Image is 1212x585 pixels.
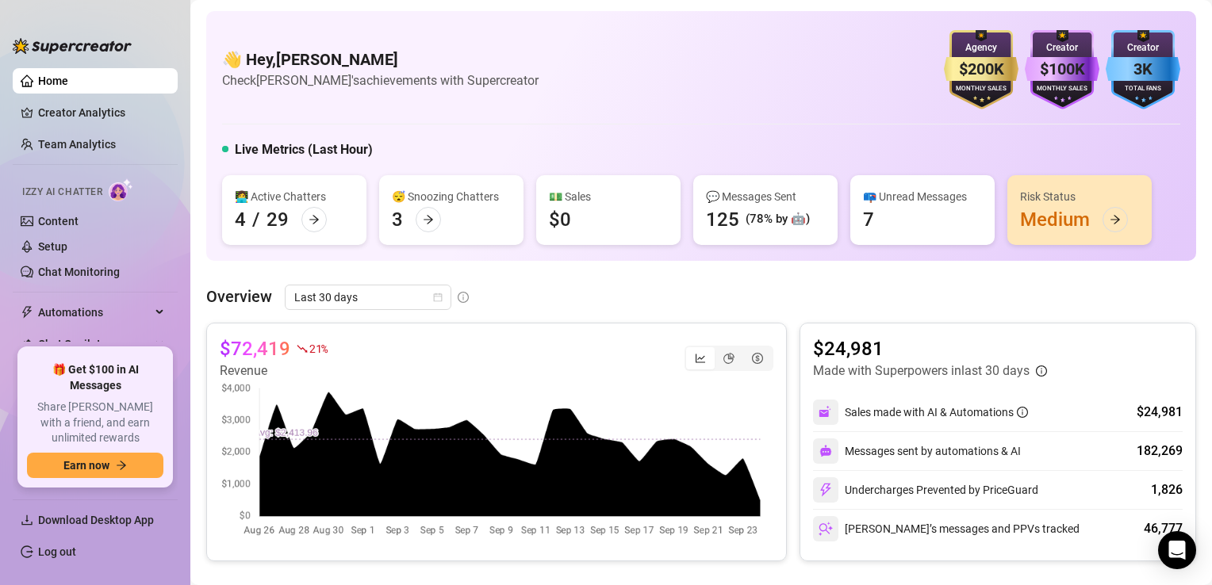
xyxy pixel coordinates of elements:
[1025,40,1099,55] div: Creator
[685,346,773,371] div: segmented control
[1020,188,1139,205] div: Risk Status
[1106,30,1180,109] img: blue-badge-DgoSNQY1.svg
[21,338,31,350] img: Chat Copilot
[392,188,511,205] div: 😴 Snoozing Chatters
[1017,407,1028,418] span: info-circle
[267,207,289,232] div: 29
[21,306,33,319] span: thunderbolt
[813,336,1047,361] article: $24,981
[819,522,833,536] img: svg%3e
[746,210,810,229] div: (78% by 🤖)
[695,353,706,364] span: line-chart
[1144,519,1183,538] div: 46,777
[1036,365,1047,377] span: info-circle
[220,361,328,380] article: Revenue
[1137,442,1183,461] div: 182,269
[944,57,1018,82] div: $200K
[38,100,165,125] a: Creator Analytics
[813,438,1021,464] div: Messages sent by automations & AI
[220,336,290,361] article: $72,419
[63,459,109,472] span: Earn now
[944,84,1018,94] div: Monthly Sales
[38,75,68,87] a: Home
[235,188,354,205] div: 👩‍💻 Active Chatters
[38,266,120,278] a: Chat Monitoring
[38,545,76,558] a: Log out
[1106,84,1180,94] div: Total Fans
[27,453,163,478] button: Earn nowarrow-right
[38,300,151,325] span: Automations
[309,214,320,225] span: arrow-right
[845,403,1028,421] div: Sales made with AI & Automations
[944,40,1018,55] div: Agency
[863,207,874,232] div: 7
[1025,84,1099,94] div: Monthly Sales
[819,445,832,457] img: svg%3e
[27,400,163,446] span: Share [PERSON_NAME] with a friend, and earn unlimited rewards
[13,38,132,54] img: logo-BBDzfeDw.svg
[458,292,469,303] span: info-circle
[116,460,127,471] span: arrow-right
[1110,214,1121,225] span: arrow-right
[813,516,1080,541] div: [PERSON_NAME]’s messages and PPVs tracked
[1106,57,1180,82] div: 3K
[752,353,763,364] span: dollar-circle
[38,514,154,526] span: Download Desktop App
[723,353,734,364] span: pie-chart
[944,30,1018,109] img: gold-badge-CigiZidd.svg
[294,285,442,309] span: Last 30 days
[38,138,116,151] a: Team Analytics
[235,207,246,232] div: 4
[297,343,308,354] span: fall
[1106,40,1180,55] div: Creator
[206,285,272,308] article: Overview
[109,178,133,201] img: AI Chatter
[21,514,33,526] span: download
[38,331,151,357] span: Chat Copilot
[549,207,571,232] div: $0
[423,214,434,225] span: arrow-right
[235,140,373,159] h5: Live Metrics (Last Hour)
[392,207,403,232] div: 3
[309,341,328,356] span: 21 %
[819,405,833,419] img: svg%3e
[549,188,668,205] div: 💵 Sales
[27,362,163,393] span: 🎁 Get $100 in AI Messages
[1158,531,1196,569] div: Open Intercom Messenger
[222,71,539,90] article: Check [PERSON_NAME]'s achievements with Supercreator
[22,185,102,200] span: Izzy AI Chatter
[1025,30,1099,109] img: purple-badge-B9DA21FR.svg
[706,207,739,232] div: 125
[1025,57,1099,82] div: $100K
[819,483,833,497] img: svg%3e
[706,188,825,205] div: 💬 Messages Sent
[222,48,539,71] h4: 👋 Hey, [PERSON_NAME]
[813,477,1038,503] div: Undercharges Prevented by PriceGuard
[433,292,443,302] span: calendar
[1137,403,1183,422] div: $24,981
[863,188,982,205] div: 📪 Unread Messages
[1151,480,1183,499] div: 1,826
[38,240,67,253] a: Setup
[813,361,1030,380] article: Made with Superpowers in last 30 days
[38,215,79,227] a: Content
